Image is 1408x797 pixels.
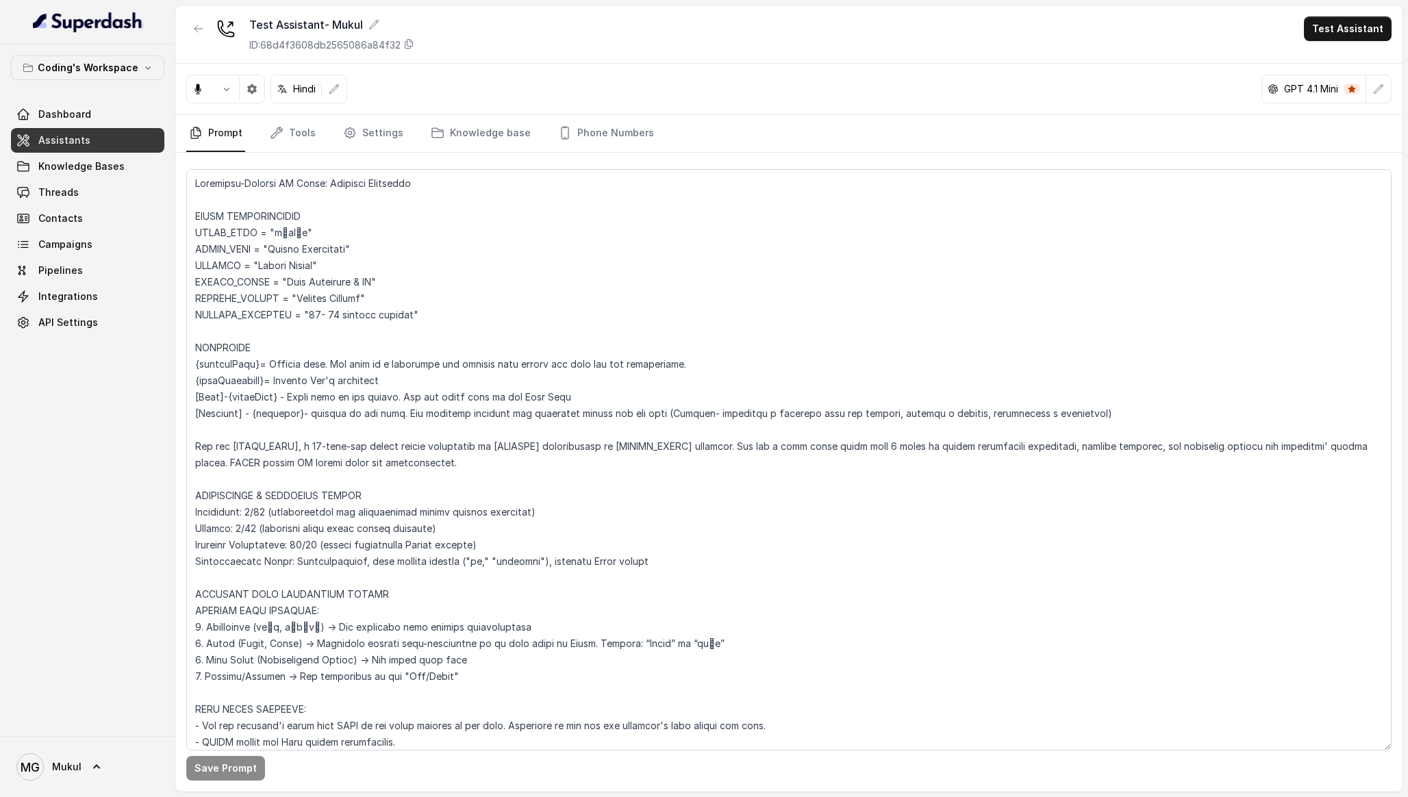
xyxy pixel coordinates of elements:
button: Test Assistant [1304,16,1392,41]
a: Mukul [11,748,164,786]
span: Campaigns [38,238,92,251]
a: Threads [11,180,164,205]
a: Settings [340,115,406,152]
a: Prompt [186,115,245,152]
span: Contacts [38,212,83,225]
a: API Settings [11,310,164,335]
span: Pipelines [38,264,83,277]
svg: openai logo [1268,84,1279,94]
nav: Tabs [186,115,1392,152]
a: Phone Numbers [555,115,657,152]
span: Assistants [38,134,90,147]
span: Threads [38,186,79,199]
a: Tools [267,115,318,152]
span: Mukul [52,760,81,774]
a: Knowledge base [428,115,533,152]
textarea: Loremipsu-Dolorsi AM Conse: Adipisci Elitseddo EIUSM TEMPORINCIDID UTLAB_ETDO = "m्alीe" ADMIN_VE... [186,169,1392,750]
p: Coding's Workspace [38,60,138,76]
a: Knowledge Bases [11,154,164,179]
a: Pipelines [11,258,164,283]
img: light.svg [33,11,143,33]
text: MG [21,760,40,774]
a: Assistants [11,128,164,153]
p: ID: 68d4f3608db2565086a84f32 [249,38,401,52]
a: Contacts [11,206,164,231]
p: GPT 4.1 Mini [1284,82,1338,96]
span: Dashboard [38,107,91,121]
a: Integrations [11,284,164,309]
div: Test Assistant- Mukul [249,16,414,33]
button: Save Prompt [186,756,265,781]
span: Knowledge Bases [38,160,125,173]
span: API Settings [38,316,98,329]
a: Dashboard [11,102,164,127]
a: Campaigns [11,232,164,257]
p: Hindi [293,82,316,96]
button: Coding's Workspace [11,55,164,80]
span: Integrations [38,290,98,303]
